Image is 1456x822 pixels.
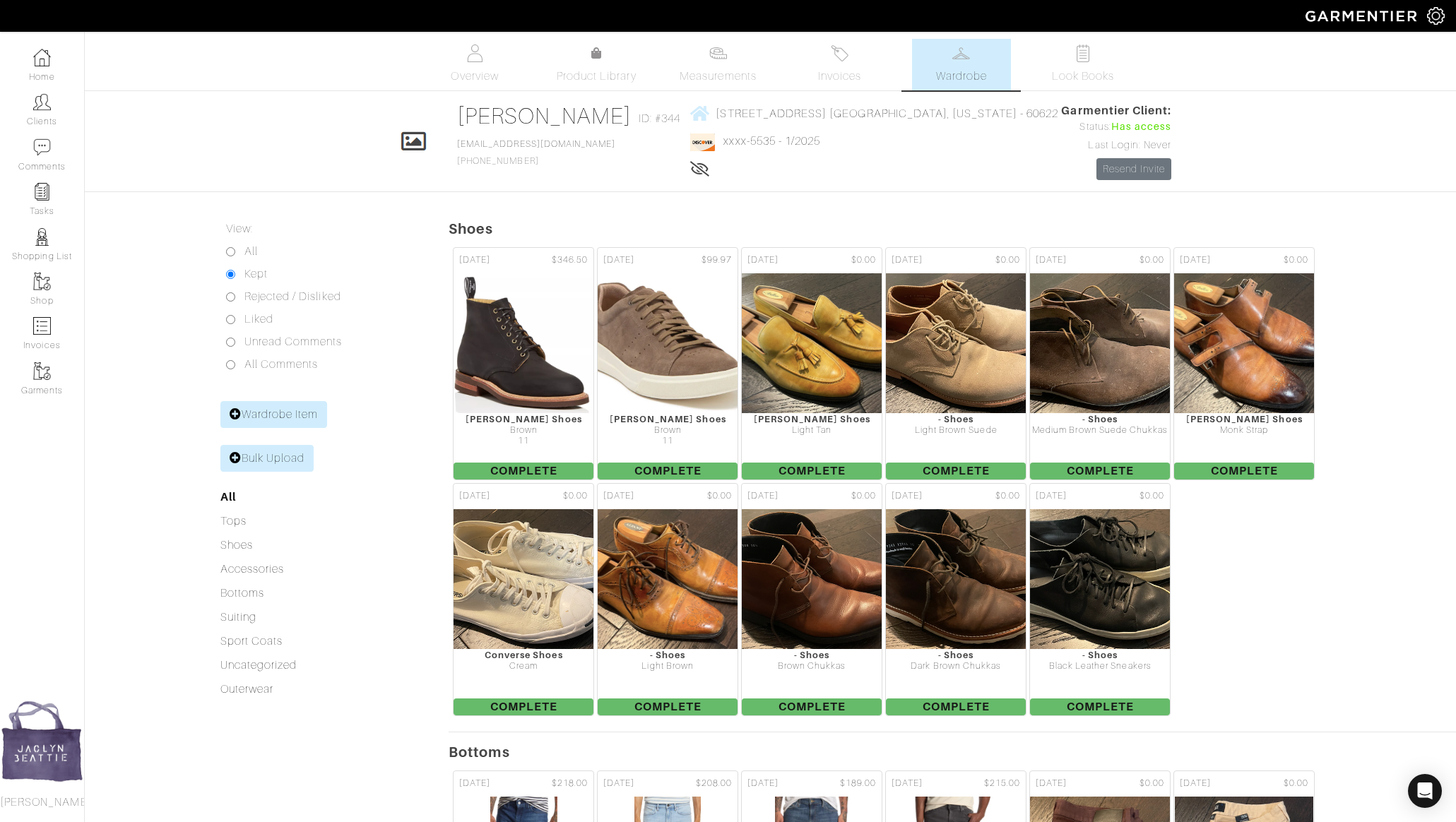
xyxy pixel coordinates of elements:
[454,463,593,480] span: Complete
[747,254,779,267] span: [DATE]
[886,463,1026,480] span: Complete
[831,44,848,62] img: orders-27d20c2124de7fd6de4e0e44c1d41de31381a507db9b33961299e4e07d508b8c.svg
[459,254,490,267] span: [DATE]
[574,508,762,650] img: 8RnvP4ejjENV3JGpGW6ryH2b
[244,243,258,260] label: All
[457,103,632,129] a: [PERSON_NAME]
[742,650,882,660] div: - Shoes
[1030,425,1170,436] div: Medium Brown Suede Chukkas
[244,356,319,373] label: All Comments
[1174,414,1314,424] div: [PERSON_NAME] Shoes
[33,317,51,335] img: orders-icon-0abe47150d42831381b5fb84f609e132dff9fe21cb692f30cb5eec754e2cba89.png
[709,44,727,62] img: measurements-466bbee1fd09ba9460f595b01e5d73f9e2bff037440d3c8f018324cb6cdf7a4a.svg
[995,508,1205,650] img: DdpN8JswYxdPnhYMVnBHaZuE
[1140,254,1164,267] span: $0.00
[1061,102,1171,119] span: Garmentier Client:
[33,183,51,201] img: reminder-icon-8004d30b9f0a5d33ae49ab947aed9ed385cf756f9e5892f1edd6e32f2345188e.png
[220,683,273,696] a: Outerwear
[892,489,923,503] span: [DATE]
[598,650,738,660] div: - Shoes
[1061,119,1171,135] div: Status:
[702,254,732,267] span: $99.97
[1036,489,1067,503] span: [DATE]
[742,698,882,715] span: Complete
[1427,7,1445,25] img: gear-icon-white-bd11855cb880d31180b6d7d6211b90ccbf57a29d726f0c71d8c61bd08dd39cc2.png
[244,266,268,282] label: Kept
[1036,254,1067,267] span: [DATE]
[840,777,876,790] span: $189.00
[668,39,768,90] a: Measurements
[707,489,732,503] span: $0.00
[886,698,1026,715] span: Complete
[1180,777,1211,790] span: [DATE]
[1052,68,1115,85] span: Look Books
[603,489,634,503] span: [DATE]
[603,254,634,267] span: [DATE]
[1174,425,1314,436] div: Monk Strap
[892,777,923,790] span: [DATE]
[742,661,882,672] div: Brown Chukkas
[220,539,253,552] a: Shoes
[747,489,779,503] span: [DATE]
[454,414,593,424] div: [PERSON_NAME] Shoes
[598,436,738,446] div: 11
[454,436,593,446] div: 11
[552,254,588,267] span: $346.50
[579,273,757,414] img: BzSMu2MCKK3C6CbPySQiKCXW
[718,508,906,650] img: T9AYXTqHMQPwZeTg4MZSgj7v
[884,482,1028,717] a: [DATE] $0.00 - Shoes Dark Brown Chukkas Complete
[454,698,593,715] span: Complete
[244,288,341,305] label: Rejected / Disliked
[459,489,490,503] span: [DATE]
[690,105,1058,122] a: [STREET_ADDRESS] [GEOGRAPHIC_DATA], [US_STATE] - 60622
[457,139,615,149] a: [EMAIL_ADDRESS][DOMAIN_NAME]
[598,698,738,715] span: Complete
[1030,650,1170,660] div: - Shoes
[220,490,236,504] a: All
[33,273,51,290] img: garments-icon-b7da505a4dc4fd61783c78ac3ca0ef83fa9d6f193b1c9dc38574b1d14d53ca28.png
[818,68,861,85] span: Invoices
[1174,463,1314,480] span: Complete
[425,39,524,90] a: Overview
[1030,698,1170,715] span: Complete
[1096,158,1172,180] a: Resend Invite
[1028,246,1172,482] a: [DATE] $0.00 - Shoes Medium Brown Suede Chukkas Complete
[1034,39,1132,90] a: Look Books
[598,414,738,424] div: [PERSON_NAME] Shoes
[552,777,588,790] span: $218.00
[220,611,256,624] a: Suiting
[936,68,987,85] span: Wardrobe
[33,362,51,380] img: garments-icon-b7da505a4dc4fd61783c78ac3ca0ef83fa9d6f193b1c9dc38574b1d14d53ca28.png
[978,273,1221,414] img: p4q7BsYHKe11bNwjnS5S8W75
[853,273,1059,414] img: nPzyyQZcvnfhpnWtnsizCR1c
[598,425,738,436] div: Brown
[220,659,297,672] a: Uncategorized
[740,246,884,482] a: [DATE] $0.00 [PERSON_NAME] Shoes Light Tan Complete
[742,414,882,424] div: [PERSON_NAME] Shoes
[603,777,634,790] span: [DATE]
[33,138,51,156] img: comment-icon-a0a6a9ef722e966f86d9cbdc48e553b5cf19dbc54f86b18d962a5391bc8f6eb6.png
[451,246,596,482] a: [DATE] $346.50 [PERSON_NAME] Shoes Brown 11 Complete
[995,489,1020,503] span: $0.00
[557,68,637,85] span: Product Library
[680,68,757,85] span: Measurements
[856,508,1056,650] img: fiyKLHQxDzZnQcFomXoaRHHd
[414,508,633,650] img: 2Q3uvjE7U5cucw1ncruJ4waY
[723,135,820,148] a: xxxx-5535 - 1/2025
[995,254,1020,267] span: $0.00
[459,777,490,790] span: [DATE]
[851,254,876,267] span: $0.00
[1030,463,1170,480] span: Complete
[33,49,51,66] img: dashboard-icon-dbcd8f5a0b271acd01030246c82b418ddd0df26cd7fceb0bd07c9910d44c42f6.png
[244,311,273,328] label: Liked
[886,414,1026,424] div: - Shoes
[912,39,1011,90] a: Wardrobe
[716,107,1058,119] span: [STREET_ADDRESS] [GEOGRAPHIC_DATA], [US_STATE] - 60622
[886,425,1026,436] div: Light Brown Suede
[884,246,1028,482] a: [DATE] $0.00 - Shoes Light Brown Suede Complete
[220,587,264,600] a: Bottoms
[714,273,910,414] img: 8NaeVYWMiJnHC3arc8eUDK8B
[450,273,598,414] img: ACnR8MwMkMsZYCRbmkqdrAa9
[454,650,593,660] div: Converse Shoes
[449,744,1456,761] h5: Bottoms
